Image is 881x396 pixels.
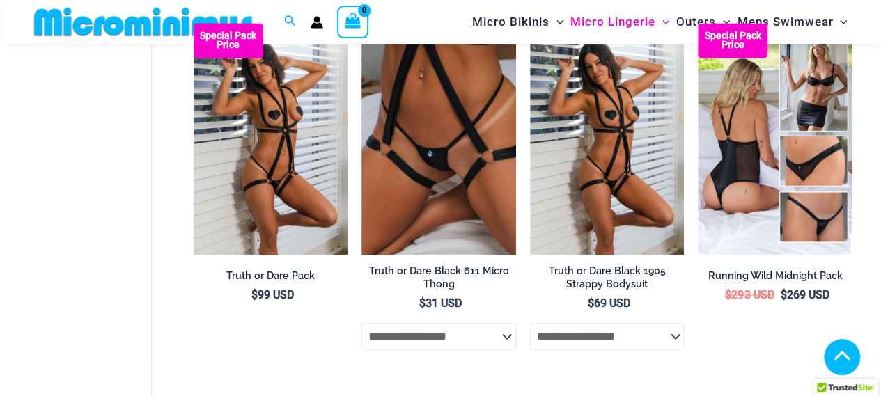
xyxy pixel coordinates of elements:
[780,288,786,301] span: $
[251,288,294,301] bdi: 99 USD
[676,4,716,40] span: Outers
[361,264,516,296] a: Truth or Dare Black 611 Micro Thong
[530,23,685,254] a: Truth or Dare Black 1905 Bodysuit 611 Micro 07Truth or Dare Black 1905 Bodysuit 611 Micro 05Truth...
[284,13,297,31] a: Search icon link
[467,2,853,42] nav: Site Navigation
[588,296,630,310] bdi: 69 USD
[530,23,685,254] img: Truth or Dare Black 1905 Bodysuit 611 Micro 07
[472,4,549,40] span: Micro Bikinis
[29,6,258,38] img: MM SHOP LOGO FLAT
[698,269,852,283] h2: Running Wild Midnight Pack
[194,23,348,254] a: Truth or Dare Black 1905 Bodysuit 611 Micro 07 Truth or Dare Black 1905 Bodysuit 611 Micro 06Trut...
[549,4,563,40] span: Menu Toggle
[833,4,847,40] span: Menu Toggle
[251,288,258,301] span: $
[194,269,348,287] a: Truth or Dare Pack
[194,31,263,49] b: Special Pack Price
[588,296,594,310] span: $
[673,4,733,40] a: OutersMenu ToggleMenu Toggle
[725,288,774,301] bdi: 293 USD
[194,269,348,283] h2: Truth or Dare Pack
[567,4,673,40] a: Micro LingerieMenu ToggleMenu Toggle
[469,4,567,40] a: Micro BikinisMenu ToggleMenu Toggle
[698,23,852,254] img: All Styles (1)
[35,47,160,325] iframe: TrustedSite Certified
[698,269,852,287] a: Running Wild Midnight Pack
[361,23,516,254] a: Truth or Dare Black Micro 02Truth or Dare Black 1905 Bodysuit 611 Micro 12Truth or Dare Black 190...
[419,296,426,310] span: $
[361,264,516,290] h2: Truth or Dare Black 611 Micro Thong
[311,16,323,29] a: Account icon link
[530,264,685,296] a: Truth or Dare Black 1905 Strappy Bodysuit
[530,264,685,290] h2: Truth or Dare Black 1905 Strappy Bodysuit
[716,4,730,40] span: Menu Toggle
[419,296,462,310] bdi: 31 USD
[337,6,369,38] a: View Shopping Cart, empty
[361,23,516,254] img: Truth or Dare Black Micro 02
[655,4,669,40] span: Menu Toggle
[733,4,850,40] a: Mens SwimwearMenu ToggleMenu Toggle
[725,288,731,301] span: $
[570,4,655,40] span: Micro Lingerie
[194,23,348,254] img: Truth or Dare Black 1905 Bodysuit 611 Micro 07
[698,31,767,49] b: Special Pack Price
[780,288,829,301] bdi: 269 USD
[698,23,852,254] a: All Styles (1) Running Wild Midnight 1052 Top 6512 Bottom 04Running Wild Midnight 1052 Top 6512 B...
[737,4,833,40] span: Mens Swimwear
